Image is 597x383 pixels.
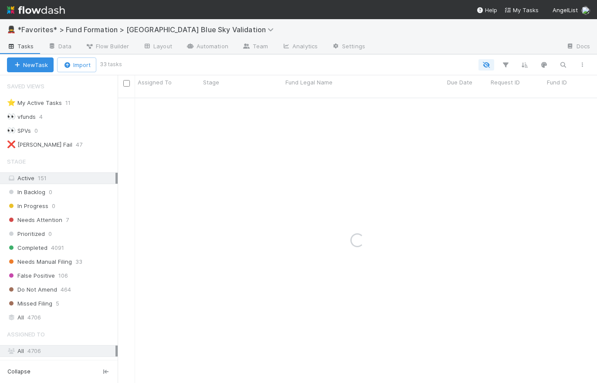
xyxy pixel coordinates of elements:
[7,346,115,356] div: All
[7,228,45,239] span: Prioritized
[7,26,16,33] span: 💂
[56,298,59,309] span: 5
[581,6,590,15] img: avatar_b467e446-68e1-4310-82a7-76c532dc3f4b.png
[52,201,55,212] span: 0
[491,78,520,87] span: Request ID
[123,80,130,87] input: Toggle All Rows Selected
[275,40,325,54] a: Analytics
[65,97,79,108] span: 11
[7,141,16,148] span: ❌
[559,40,597,54] a: Docs
[7,125,31,136] div: SPVs
[27,312,41,323] span: 4706
[7,368,31,376] span: Collapse
[447,78,472,87] span: Due Date
[7,77,44,95] span: Saved Views
[7,127,16,134] span: 👀
[100,60,122,68] small: 33 tasks
[7,201,48,212] span: In Progress
[48,228,52,239] span: 0
[504,6,539,14] a: My Tasks
[553,7,578,13] span: AngelList
[39,111,51,122] span: 4
[7,215,62,225] span: Needs Attention
[7,298,52,309] span: Missed Filing
[476,6,497,14] div: Help
[38,175,47,181] span: 151
[7,113,16,120] span: 👀
[61,284,71,295] span: 464
[34,125,47,136] span: 0
[7,270,55,281] span: False Positive
[179,40,235,54] a: Automation
[7,187,45,198] span: In Backlog
[235,40,275,54] a: Team
[325,40,372,54] a: Settings
[85,42,129,50] span: Flow Builder
[203,78,219,87] span: Stage
[58,270,68,281] span: 106
[7,57,54,72] button: NewTask
[66,215,69,225] span: 7
[17,25,278,34] span: *Favorites* > Fund Formation > [GEOGRAPHIC_DATA] Blue Sky Validation
[7,99,16,106] span: ⭐
[51,242,64,253] span: 4091
[41,40,78,54] a: Data
[27,347,41,354] span: 4706
[504,7,539,13] span: My Tasks
[7,242,47,253] span: Completed
[7,153,26,170] span: Stage
[7,139,72,150] div: [PERSON_NAME] Fail
[136,40,179,54] a: Layout
[78,40,136,54] a: Flow Builder
[57,57,96,72] button: Import
[547,78,567,87] span: Fund ID
[7,173,115,184] div: Active
[75,256,82,267] span: 33
[53,359,67,370] span: 4509
[7,111,36,122] div: vfunds
[138,78,172,87] span: Assigned To
[76,139,91,150] span: 47
[7,42,34,50] span: Tasks
[7,256,72,267] span: Needs Manual Filing
[7,284,57,295] span: Do Not Amend
[7,359,115,370] div: Unassigned
[7,326,45,343] span: Assigned To
[7,97,62,108] div: My Active Tasks
[49,187,52,198] span: 0
[285,78,332,87] span: Fund Legal Name
[7,312,115,323] div: All
[7,3,65,17] img: logo-inverted-e16ddd16eac7371096b0.svg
